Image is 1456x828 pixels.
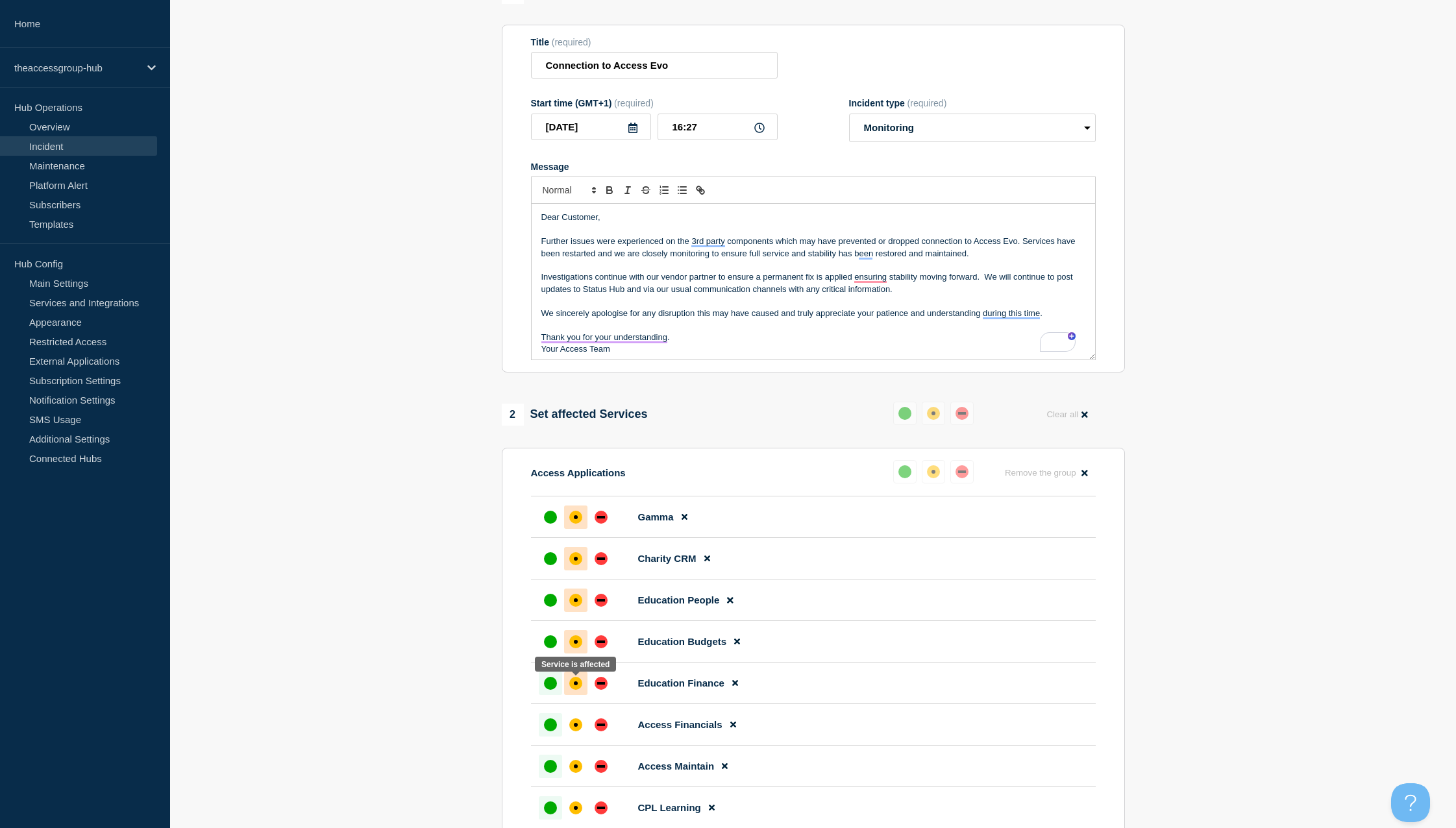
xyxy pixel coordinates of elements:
select: Incident type [849,114,1096,142]
button: down [950,402,974,425]
div: affected [569,511,582,524]
div: up [544,677,557,690]
div: Start time (GMT+1) [531,98,778,108]
button: Toggle italic text [619,182,637,198]
div: up [544,552,557,565]
button: Toggle bulleted list [673,182,691,198]
div: up [544,718,557,731]
div: affected [569,801,582,814]
div: Message [531,162,1096,172]
span: Education Finance [638,677,724,688]
button: down [950,460,974,483]
button: Toggle bold text [600,182,619,198]
div: up [544,594,557,607]
p: Dear Customer, [541,212,1085,223]
p: Further issues were experienced on the 3rd party components which may have prevented or dropped c... [541,236,1085,260]
div: To enrich screen reader interactions, please activate Accessibility in Grammarly extension settings [532,204,1095,359]
div: affected [927,465,940,478]
p: Investigations continue with our vendor partner to ensure a permanent fix is applied ensuring sta... [541,271,1085,295]
div: down [595,635,608,648]
div: Title [531,37,778,47]
div: up [544,511,557,524]
div: down [595,511,608,524]
div: affected [927,407,940,420]
button: Clear all [1039,402,1095,427]
span: Charity CRM [638,553,697,564]
button: affected [922,460,945,483]
button: Remove the group [997,460,1096,485]
p: We sincerely apologise for any disruption this may have caused and truly appreciate your patience... [541,308,1085,319]
span: Remove the group [1005,468,1076,478]
div: down [595,552,608,565]
div: down [595,718,608,731]
iframe: Help Scout Beacon - Open [1391,783,1430,822]
div: down [956,465,969,478]
button: up [893,460,917,483]
button: Toggle ordered list [655,182,673,198]
button: Toggle strikethrough text [637,182,655,198]
input: HH:MM [658,114,778,140]
div: Service is affected [541,660,610,669]
span: Education Budgets [638,636,727,647]
div: affected [569,552,582,565]
div: down [595,594,608,607]
input: Title [531,52,778,79]
input: YYYY-MM-DD [531,114,651,140]
p: Thank you for your understanding. [541,332,1085,343]
span: Access Financials [638,719,722,730]
div: Set affected Services [502,404,648,426]
div: up [544,635,557,648]
span: (required) [552,37,591,47]
p: Your Access Team [541,343,1085,355]
div: up [544,760,557,773]
div: affected [569,718,582,731]
p: Access Applications [531,467,626,478]
span: Education People [638,594,720,605]
div: down [595,677,608,690]
span: 2 [502,404,524,426]
div: affected [569,594,582,607]
span: Font size [537,182,600,198]
span: Gamma [638,511,674,522]
div: up [898,407,911,420]
div: up [898,465,911,478]
span: (required) [907,98,947,108]
div: down [956,407,969,420]
div: down [595,801,608,814]
div: down [595,760,608,773]
button: affected [922,402,945,425]
button: Toggle link [691,182,709,198]
div: Incident type [849,98,1096,108]
span: Access Maintain [638,761,715,772]
div: up [544,801,557,814]
span: CPL Learning [638,802,701,813]
div: affected [569,760,582,773]
div: affected [569,677,582,690]
button: up [893,402,917,425]
span: (required) [614,98,654,108]
p: theaccessgroup-hub [14,62,139,73]
div: affected [569,635,582,648]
